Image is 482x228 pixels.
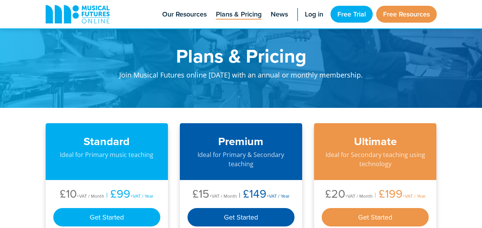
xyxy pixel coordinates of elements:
p: Ideal for Secondary teaching using technology [322,150,429,169]
p: Join Musical Futures online [DATE] with an annual or monthly membership. [92,65,391,89]
h3: Premium [188,135,295,148]
li: £149 [237,188,290,202]
li: £99 [104,188,153,202]
h1: Plans & Pricing [92,46,391,65]
span: +VAT / Month [209,193,237,199]
div: Get Started [188,208,295,226]
span: Plans & Pricing [216,9,262,20]
h3: Standard [53,135,161,148]
span: +VAT / Year [130,193,153,199]
li: £15 [192,188,237,202]
span: +VAT / Year [403,193,426,199]
a: Free Resources [376,6,437,23]
li: £20 [325,188,373,202]
p: Ideal for Primary music teaching [53,150,161,159]
a: Free Trial [331,6,373,23]
h3: Ultimate [322,135,429,148]
span: +VAT / Month [345,193,373,199]
div: Get Started [53,208,161,226]
li: £10 [60,188,104,202]
li: £199 [373,188,426,202]
span: +VAT / Year [266,193,290,199]
span: +VAT / Month [77,193,104,199]
p: Ideal for Primary & Secondary teaching [188,150,295,169]
span: Log in [305,9,323,20]
span: Our Resources [162,9,207,20]
span: News [271,9,288,20]
div: Get Started [322,208,429,226]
